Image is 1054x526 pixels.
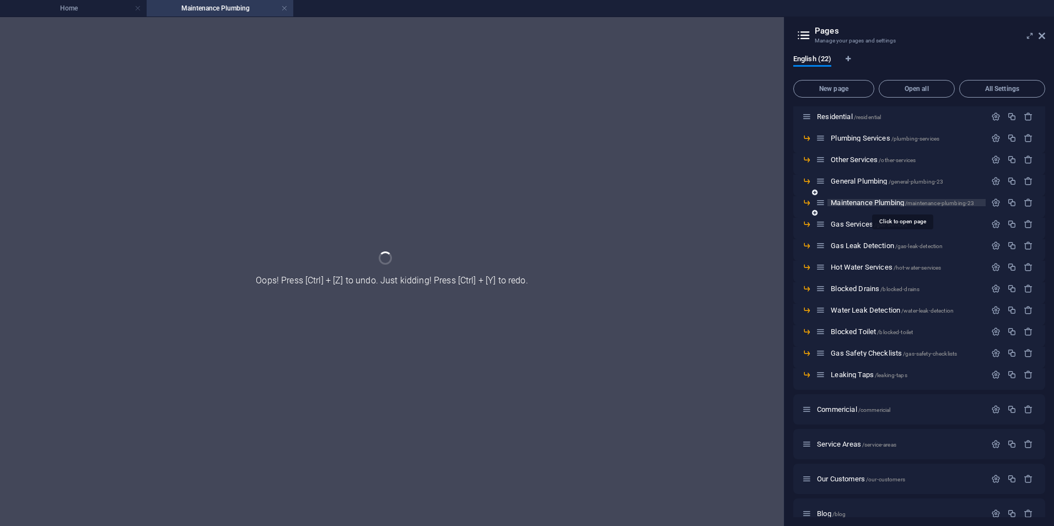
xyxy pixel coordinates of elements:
[815,36,1023,46] h3: Manage your pages and settings
[1024,155,1033,164] div: Remove
[991,305,1001,315] div: Settings
[1024,241,1033,250] div: Remove
[854,114,881,120] span: /residential
[827,135,986,142] div: Plumbing Services/plumbing-services
[817,112,881,121] span: Click to open page
[1024,176,1033,186] div: Remove
[862,442,896,448] span: /service-areas
[991,284,1001,293] div: Settings
[991,439,1001,449] div: Settings
[814,510,986,517] div: Blog/blog
[827,328,986,335] div: Blocked Toilet/blocked-toilet
[894,265,942,271] span: /hot-water-services
[1007,176,1017,186] div: Duplicate
[1024,112,1033,121] div: Remove
[147,2,293,14] h4: Maintenance Plumbing
[875,372,907,378] span: /leaking-taps
[874,222,907,228] span: /gas-services
[991,262,1001,272] div: Settings
[827,350,986,357] div: Gas Safety Checklists/gas-safety-checklists
[991,327,1001,336] div: Settings
[991,112,1001,121] div: Settings
[1007,133,1017,143] div: Duplicate
[1024,370,1033,379] div: Remove
[827,221,986,228] div: Gas Services/gas-services
[991,474,1001,484] div: Settings
[858,407,891,413] span: /commericial
[1024,474,1033,484] div: Remove
[817,440,896,448] span: Click to open page
[1024,198,1033,207] div: Remove
[895,243,943,249] span: /gas-leak-detection
[880,286,919,292] span: /blocked-drains
[1007,241,1017,250] div: Duplicate
[827,242,986,249] div: Gas Leak Detection/gas-leak-detection
[991,219,1001,229] div: Settings
[991,241,1001,250] div: Settings
[1007,284,1017,293] div: Duplicate
[827,178,986,185] div: General Plumbing/general-plumbing-23
[831,177,943,185] span: General Plumbing
[831,155,916,164] span: Click to open page
[815,26,1045,36] h2: Pages
[817,475,905,483] span: Click to open page
[831,371,907,379] span: Click to open page
[814,441,986,448] div: Service Areas/service-areas
[814,113,986,120] div: Residential/residential
[1007,219,1017,229] div: Duplicate
[827,156,986,163] div: Other Services/other-services
[1024,305,1033,315] div: Remove
[831,328,913,336] span: Click to open page
[1007,405,1017,414] div: Duplicate
[1024,348,1033,358] div: Remove
[889,179,944,185] span: /general-plumbing-23
[991,509,1001,518] div: Settings
[827,285,986,292] div: Blocked Drains/blocked-drains
[1007,327,1017,336] div: Duplicate
[798,85,869,92] span: New page
[827,199,986,206] div: Maintenance Plumbing/maintenance-plumbing-23
[1007,439,1017,449] div: Duplicate
[831,241,943,250] span: Gas Leak Detection
[793,52,831,68] span: English (22)
[1007,262,1017,272] div: Duplicate
[991,405,1001,414] div: Settings
[1024,284,1033,293] div: Remove
[1007,509,1017,518] div: Duplicate
[1007,348,1017,358] div: Duplicate
[991,133,1001,143] div: Settings
[1007,155,1017,164] div: Duplicate
[827,264,986,271] div: Hot Water Services/hot-water-services
[831,134,939,142] span: Plumbing Services
[1024,327,1033,336] div: Remove
[793,80,874,98] button: New page
[831,306,954,314] span: Water Leak Detection
[827,371,986,378] div: Leaking Taps/leaking-taps
[901,308,954,314] span: /water-leak-detection
[866,476,905,482] span: /our-customers
[903,351,957,357] span: /gas-safety-checklists
[1024,219,1033,229] div: Remove
[1024,262,1033,272] div: Remove
[879,80,955,98] button: Open all
[1024,439,1033,449] div: Remove
[1007,370,1017,379] div: Duplicate
[964,85,1040,92] span: All Settings
[891,136,940,142] span: /plumbing-services
[991,176,1001,186] div: Settings
[884,85,950,92] span: Open all
[814,475,986,482] div: Our Customers/our-customers
[831,198,974,207] span: Maintenance Plumbing
[832,511,846,517] span: /blog
[991,198,1001,207] div: Settings
[905,200,974,206] span: /maintenance-plumbing-23
[827,307,986,314] div: Water Leak Detection/water-leak-detection
[991,370,1001,379] div: Settings
[877,329,913,335] span: /blocked-toilet
[814,406,986,413] div: Commericial/commericial
[831,349,957,357] span: Gas Safety Checklists
[1024,509,1033,518] div: Remove
[817,509,846,518] span: Click to open page
[991,155,1001,164] div: Settings
[1007,474,1017,484] div: Duplicate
